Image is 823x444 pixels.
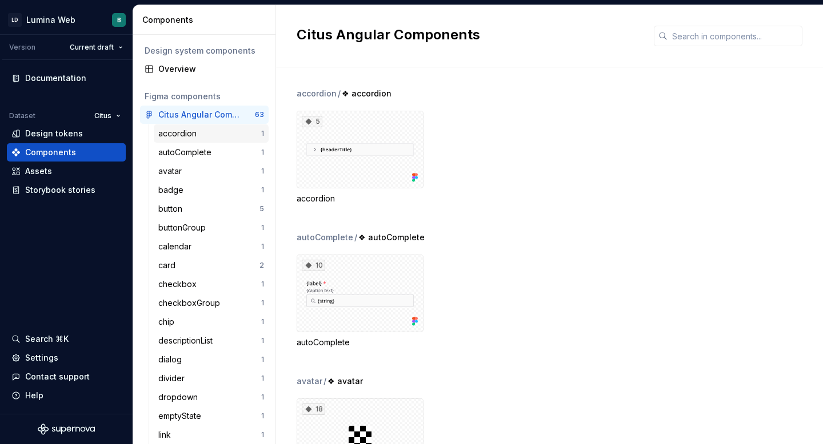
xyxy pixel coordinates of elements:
div: badge [158,184,188,196]
button: Search ⌘K [7,330,126,348]
div: accordion [297,193,424,204]
a: Citus Angular Components63 [140,106,269,124]
span: Current draft [70,43,114,52]
div: Citus Angular Components [158,109,243,120]
h2: Citus Angular Components [297,26,640,44]
div: 1 [261,167,264,176]
a: Documentation [7,69,126,87]
div: 18 [302,403,325,415]
a: badge1 [154,181,269,199]
a: Design tokens [7,124,126,143]
div: Version [9,43,35,52]
div: 1 [261,336,264,345]
a: button5 [154,200,269,218]
span: ❖ accordion [342,88,391,99]
div: autoComplete [158,147,216,158]
a: avatar1 [154,162,269,180]
div: Assets [25,166,52,177]
div: Components [25,147,76,158]
div: Search ⌘K [25,333,69,345]
a: dialog1 [154,350,269,369]
div: dropdown [158,391,202,403]
span: / [354,232,357,243]
button: LDLumina WebB [2,7,130,32]
div: 63 [255,110,264,119]
div: 10 [302,260,325,271]
a: chip1 [154,313,269,331]
div: 1 [261,411,264,421]
a: link1 [154,426,269,444]
a: checkboxGroup1 [154,294,269,312]
a: autoComplete1 [154,143,269,162]
a: Overview [140,60,269,78]
div: 5 [302,116,322,127]
div: Design system components [145,45,264,56]
div: buttonGroup [158,222,210,233]
div: Figma components [145,91,264,102]
div: Design tokens [25,128,83,139]
div: calendar [158,241,196,252]
a: Storybook stories [7,181,126,199]
div: dialog [158,354,186,365]
div: 5 [259,204,264,213]
div: 1 [261,242,264,251]
a: Settings [7,349,126,367]
div: 1 [261,374,264,383]
div: Documentation [25,72,86,84]
div: 1 [261,298,264,308]
div: emptyState [158,410,206,422]
div: B [117,15,121,25]
div: 5accordion [297,111,424,204]
div: button [158,203,187,215]
div: avatar [158,166,186,177]
div: 1 [261,430,264,439]
button: Help [7,386,126,405]
div: Help [25,390,43,401]
div: Dataset [9,111,35,120]
a: card2 [154,256,269,275]
span: / [338,88,341,99]
div: checkboxGroup [158,297,225,309]
div: 1 [261,148,264,157]
div: Overview [158,63,264,75]
a: buttonGroup1 [154,219,269,237]
div: 10autoComplete [297,255,424,348]
div: 2 [259,261,264,270]
div: 1 [261,317,264,326]
div: 1 [261,129,264,138]
div: autoComplete [297,232,353,243]
div: 1 [261,185,264,195]
a: checkbox1 [154,275,269,293]
a: dropdown1 [154,388,269,406]
div: accordion [297,88,337,99]
div: Lumina Web [26,14,75,26]
div: LD [8,13,22,27]
div: 1 [261,223,264,232]
input: Search in components... [668,26,802,46]
span: ❖ autoComplete [358,232,425,243]
svg: Supernova Logo [38,423,95,435]
div: chip [158,316,179,328]
button: Current draft [65,39,128,55]
button: Contact support [7,368,126,386]
div: Settings [25,352,58,364]
span: Citus [94,111,111,120]
span: ❖ avatar [327,376,363,387]
div: Contact support [25,371,90,382]
div: Storybook stories [25,184,95,196]
div: link [158,429,175,441]
a: accordion1 [154,124,269,143]
a: descriptionList1 [154,332,269,350]
div: checkbox [158,278,201,290]
div: 1 [261,280,264,289]
div: 1 [261,393,264,402]
div: card [158,260,180,271]
button: Citus [89,108,126,124]
a: calendar1 [154,237,269,256]
div: divider [158,373,189,384]
a: Assets [7,162,126,180]
div: descriptionList [158,335,217,346]
a: emptyState1 [154,407,269,425]
a: Components [7,143,126,162]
